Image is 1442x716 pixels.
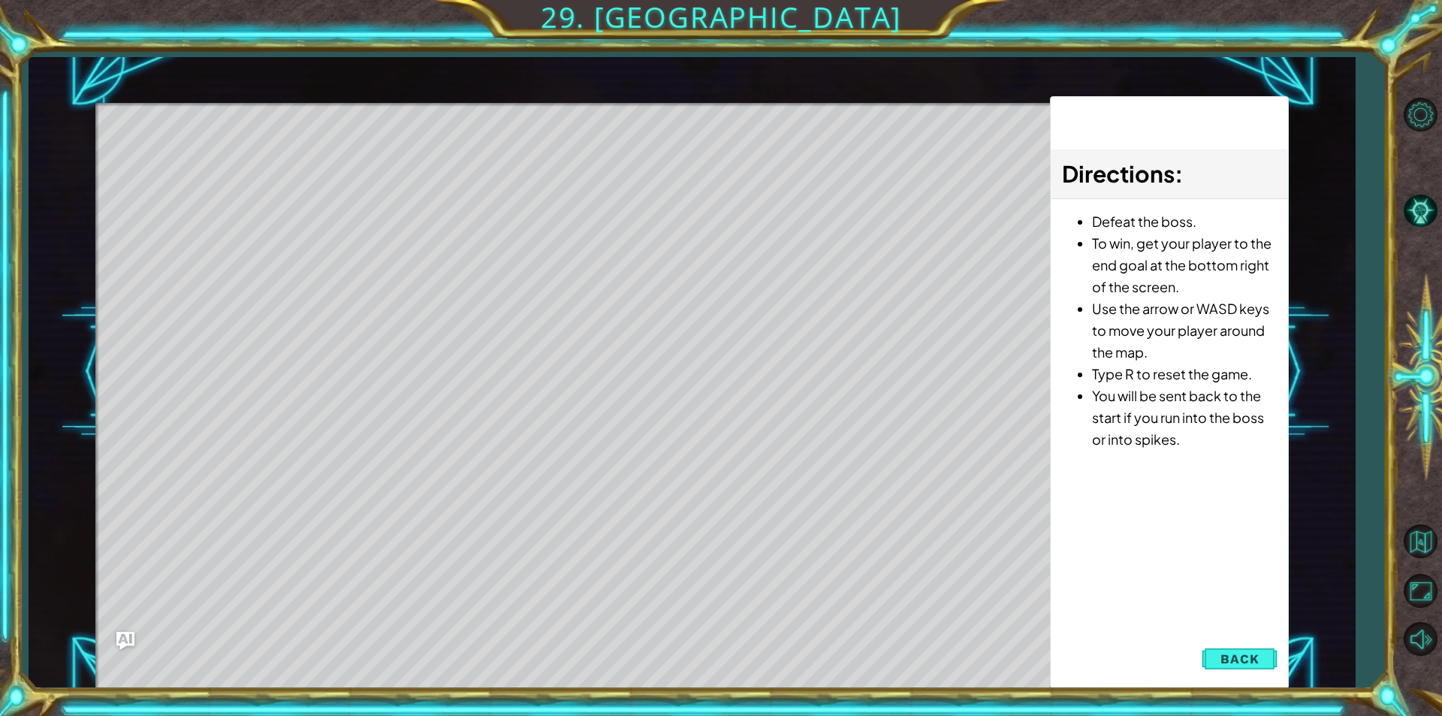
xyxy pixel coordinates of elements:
[1062,159,1175,188] span: Directions
[1398,569,1442,613] button: Maximize Browser
[1398,189,1442,232] button: AI Hint
[1398,520,1442,563] button: Back to Map
[1092,385,1277,450] li: You will be sent back to the start if you run into the boss or into spikes.
[1398,92,1442,136] button: Level Options
[95,103,789,545] div: Level Map
[1092,298,1277,363] li: Use the arrow or WASD keys to move your player around the map.
[1092,232,1277,298] li: To win, get your player to the end goal at the bottom right of the screen.
[1398,618,1442,661] button: Mute
[1092,210,1277,232] li: Defeat the boss.
[116,632,134,650] button: Ask AI
[1062,157,1277,191] h3: :
[1202,644,1278,674] button: Back
[1092,363,1277,385] li: Type R to reset the game.
[1398,518,1442,567] a: Back to Map
[1220,651,1259,666] span: Back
